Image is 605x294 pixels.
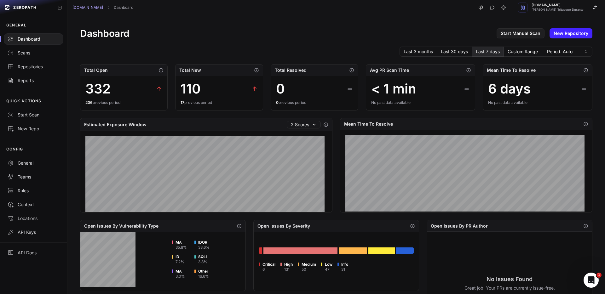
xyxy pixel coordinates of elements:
[176,254,184,259] span: ID
[325,262,332,267] span: Low
[464,285,555,291] p: Great job! Your PRs are currently issue-free.
[532,3,584,7] span: [DOMAIN_NAME]
[72,5,103,10] a: [DOMAIN_NAME]
[284,262,293,267] span: High
[8,160,60,166] div: General
[8,50,60,56] div: Scans
[437,47,472,57] button: Last 30 days
[488,100,587,105] div: No past data available
[262,267,275,272] div: 6
[176,274,185,279] div: 3.0 %
[181,100,184,105] span: 17
[8,201,60,208] div: Context
[181,81,201,96] div: 110
[84,223,158,229] h2: Open Issues By Vulnerability Type
[396,247,414,254] div: Go to issues list
[532,8,584,11] span: [PERSON_NAME] Tritapepe Durante
[114,5,133,10] a: Dashboard
[198,254,207,259] span: SQLI
[6,147,23,152] p: CONFIG
[176,240,187,245] span: MA
[368,247,395,254] div: Go to issues list
[72,5,133,10] nav: breadcrumb
[344,121,393,127] h2: Mean Time To Resolve
[8,174,60,180] div: Teams
[6,23,26,28] p: GENERAL
[85,81,111,96] div: 332
[583,49,588,54] svg: caret sort,
[325,267,332,272] div: 47
[8,77,60,84] div: Reports
[8,250,60,256] div: API Docs
[8,188,60,194] div: Rules
[504,47,542,57] button: Custom Range
[198,240,210,245] span: IDOR
[8,215,60,222] div: Locations
[198,274,209,279] div: 16.6 %
[497,28,544,38] a: Start Manual Scan
[198,259,207,264] div: 3.8 %
[262,262,275,267] span: Critical
[198,245,210,250] div: 33.6 %
[547,48,573,55] span: Period: Auto
[179,67,201,73] h2: Total New
[80,28,130,39] h1: Dashboard
[487,67,536,73] h2: Mean Time To Resolve
[550,28,592,38] a: New Repository
[464,275,555,284] h3: No Issues Found
[400,47,437,57] button: Last 3 months
[584,273,599,288] iframe: Intercom live chat
[8,36,60,42] div: Dashboard
[106,5,111,10] svg: chevron right,
[181,100,257,105] div: previous period
[339,247,367,254] div: Go to issues list
[287,121,321,128] button: 2 Scores
[276,81,285,96] div: 0
[8,64,60,70] div: Repositories
[275,67,307,73] h2: Total Resolved
[302,267,316,272] div: 50
[8,126,60,132] div: New Repo
[371,100,470,105] div: No past data available
[84,67,108,73] h2: Total Open
[371,81,416,96] div: < 1 min
[84,122,147,128] h2: Estimated Exposure Window
[257,223,310,229] h2: Open Issues By Severity
[176,259,184,264] div: 7.2 %
[302,262,316,267] span: Medium
[341,267,348,272] div: 31
[431,223,488,229] h2: Open Issues By PR Author
[176,269,185,274] span: MA
[276,100,279,105] span: 0
[6,99,42,104] p: QUICK ACTIONS
[284,267,293,272] div: 131
[8,229,60,235] div: API Keys
[198,269,209,274] span: Other
[263,247,337,254] div: Go to issues list
[370,67,409,73] h2: Avg PR Scan Time
[596,273,602,278] span: 1
[472,47,504,57] button: Last 7 days
[259,247,262,254] div: Go to issues list
[8,112,60,118] div: Start Scan
[341,262,348,267] span: Info
[3,3,52,13] a: ZEROPATH
[85,100,162,105] div: previous period
[13,5,37,10] span: ZEROPATH
[176,245,187,250] div: 35.8 %
[276,100,353,105] div: previous period
[488,81,531,96] div: 6 days
[85,100,93,105] span: 206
